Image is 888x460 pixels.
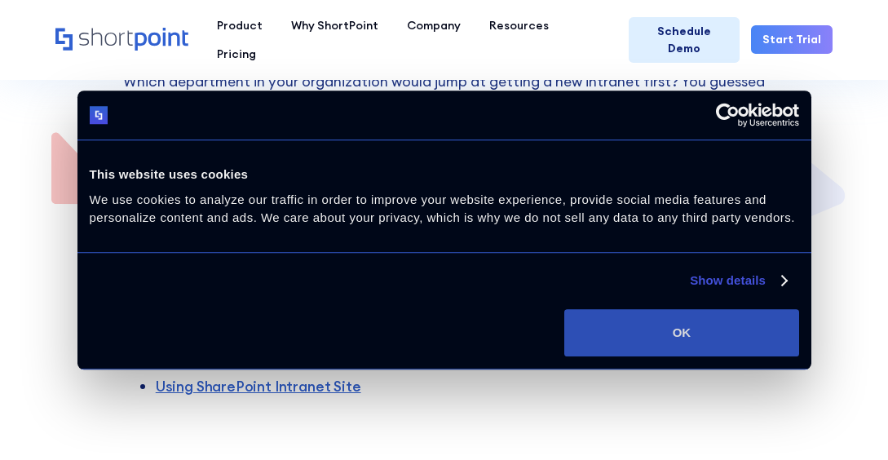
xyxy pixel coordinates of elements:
[90,192,795,225] span: We use cookies to analyze our traffic in order to improve your website experience, provide social...
[217,46,256,63] div: Pricing
[629,17,740,63] a: Schedule Demo
[202,11,276,40] a: Product
[475,11,563,40] a: Resources
[156,377,361,396] a: Using SharePoint Intranet Site
[55,28,188,52] a: Home
[564,309,798,356] button: OK
[217,17,263,34] div: Product
[291,17,378,34] div: Why ShortPoint
[690,271,786,290] a: Show details
[90,165,799,184] div: This website uses cookies
[489,17,549,34] div: Resources
[202,40,270,69] a: Pricing
[90,106,108,125] img: logo
[276,11,392,40] a: Why ShortPoint
[407,17,461,34] div: Company
[751,25,833,54] a: Start Trial
[392,11,475,40] a: Company
[656,103,799,127] a: Usercentrics Cookiebot - opens in a new window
